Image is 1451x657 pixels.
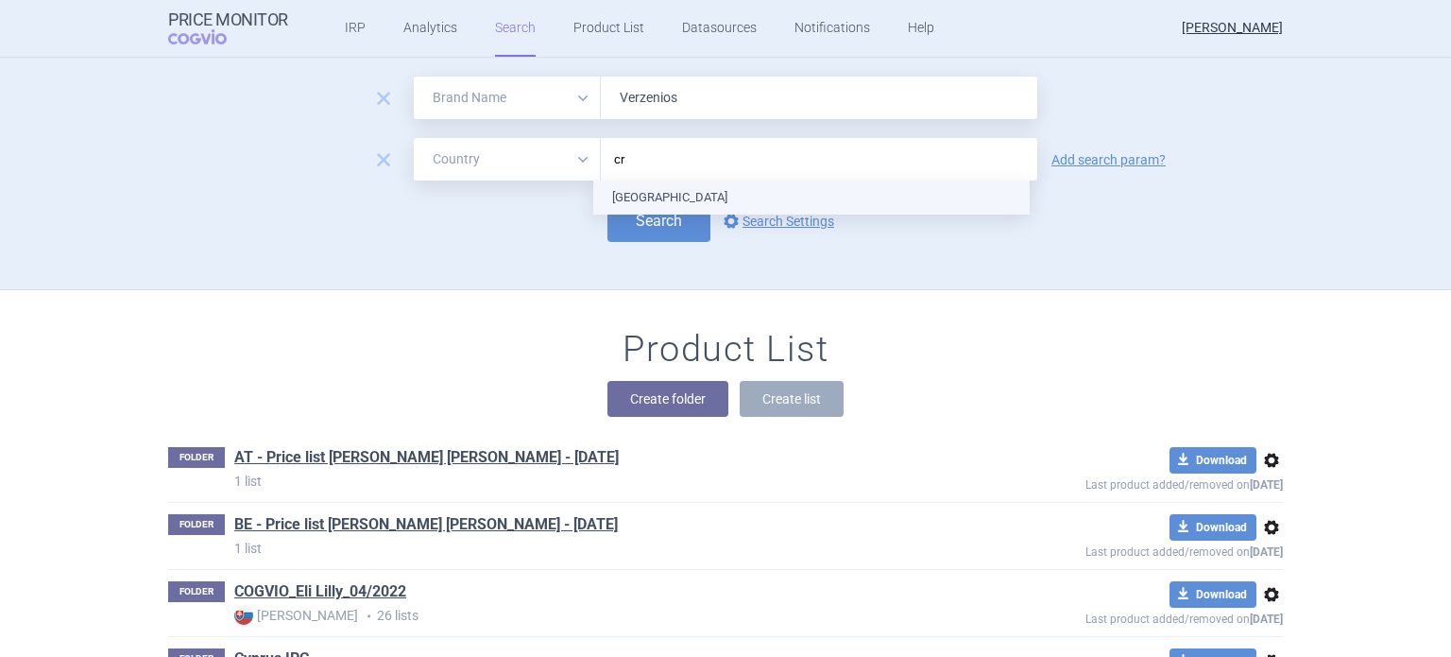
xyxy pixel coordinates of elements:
[1169,447,1256,474] button: Download
[948,541,1283,559] p: Last product added/removed on
[168,514,225,535] p: FOLDER
[358,607,377,626] i: •
[234,606,948,626] p: 26 lists
[607,381,728,417] button: Create folder
[234,514,618,539] h1: BE - Price list Eli Lilly - Sep 2021
[234,606,358,625] strong: [PERSON_NAME]
[168,10,288,29] strong: Price Monitor
[234,514,618,535] a: BE - Price list [PERSON_NAME] [PERSON_NAME] - [DATE]
[234,539,948,558] p: 1 list
[234,606,253,625] img: SK
[168,29,253,44] span: COGVIO
[593,181,1030,215] li: [GEOGRAPHIC_DATA]
[234,581,406,606] h1: COGVIO_Eli Lilly_04/2022
[1051,153,1166,166] a: Add search param?
[1169,581,1256,608] button: Download
[168,10,288,46] a: Price MonitorCOGVIO
[1250,545,1283,559] strong: [DATE]
[720,210,834,233] a: Search Settings
[607,199,710,242] button: Search
[948,608,1283,626] p: Last product added/removed on
[1250,613,1283,626] strong: [DATE]
[234,447,619,472] h1: AT - Price list Eli Lilly - Sep 2021
[1169,514,1256,541] button: Download
[168,581,225,602] p: FOLDER
[234,472,948,491] p: 1 list
[1250,478,1283,492] strong: [DATE]
[168,447,225,468] p: FOLDER
[623,328,828,372] h1: Product List
[234,581,406,602] a: COGVIO_Eli Lilly_04/2022
[948,474,1283,492] p: Last product added/removed on
[234,447,619,468] a: AT - Price list [PERSON_NAME] [PERSON_NAME] - [DATE]
[740,381,844,417] button: Create list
